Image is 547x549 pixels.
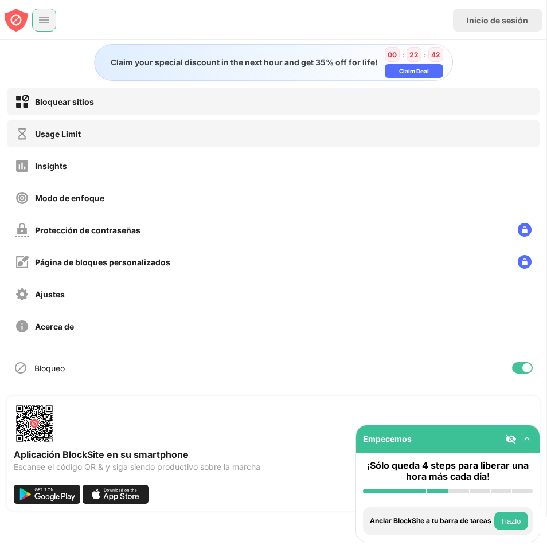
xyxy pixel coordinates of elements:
[518,255,532,269] img: lock-menu.svg
[409,50,419,59] div: 22
[15,287,29,301] img: settings-off.svg
[15,191,29,205] img: focus-off.svg
[521,433,533,445] img: omni-setup-toggle.svg
[14,361,28,375] img: blocking-icon.svg
[363,460,533,482] div: ¡Sólo queda 4 steps para liberar una hora más cada día!
[104,57,378,68] div: Claim your special discount in the next hour and get 35% off for life!
[35,129,81,139] div: Usage Limit
[14,403,55,444] img: options-page-qr-code.png
[14,485,80,504] img: get-it-on-google-play.svg
[15,319,29,334] img: about-off.svg
[370,517,491,525] div: Anclar BlockSite a tu barra de tareas
[505,433,517,445] img: eye-not-visible.svg
[400,48,407,61] div: :
[35,321,74,331] div: Acerca de
[388,50,397,59] div: 00
[15,95,29,109] img: block-on.svg
[467,15,528,25] div: Inicio de sesión
[5,9,28,32] img: blocksite-icon-red.svg
[431,50,440,59] div: 42
[15,127,29,141] img: time-usage-off.svg
[35,161,67,171] div: Insights
[399,68,429,74] div: Claim Deal
[14,449,533,460] div: Aplicación BlockSite en su smartphone
[15,255,29,269] img: customize-block-page-off.svg
[34,363,65,373] div: Bloqueo
[363,434,412,444] div: Empecemos
[35,225,140,235] div: Protección de contraseñas
[15,223,29,237] img: password-protection-off.svg
[15,159,29,173] img: insights-off.svg
[35,193,104,203] div: Modo de enfoque
[83,485,149,504] img: download-on-the-app-store.svg
[421,48,428,61] div: :
[35,257,170,267] div: Página de bloques personalizados
[35,289,65,299] div: Ajustes
[494,512,528,530] button: Hazlo
[518,223,532,237] img: lock-menu.svg
[35,97,94,107] div: Bloquear sitios
[14,462,533,472] div: Escanee el código QR & y siga siendo productivo sobre la marcha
